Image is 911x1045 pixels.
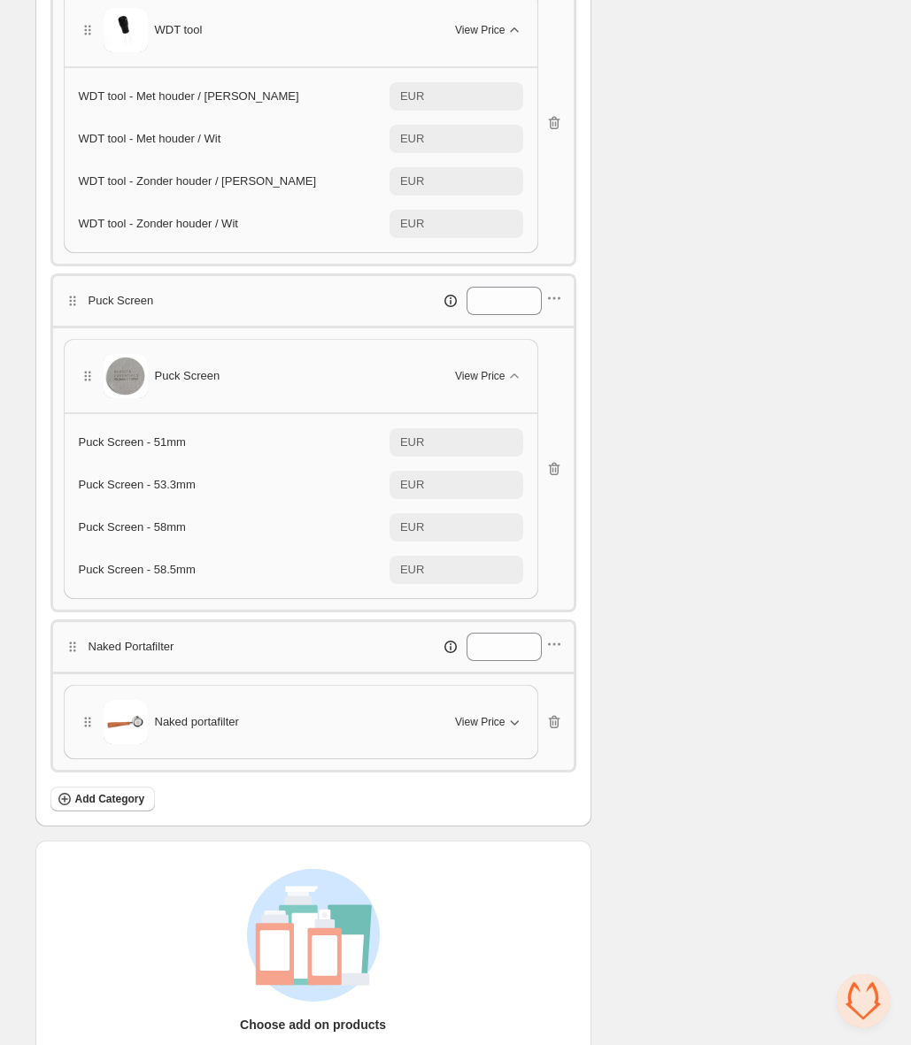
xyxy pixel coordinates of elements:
[400,215,424,233] div: EUR
[89,292,154,310] p: Puck Screen
[79,478,196,491] span: Puck Screen - 53.3mm
[400,173,424,190] div: EUR
[400,434,424,451] div: EUR
[50,787,156,811] button: Add Category
[75,792,145,806] span: Add Category
[79,174,317,188] span: WDT tool - Zonder houder / [PERSON_NAME]
[155,713,239,731] span: Naked portafilter
[155,21,203,39] span: WDT tool
[104,700,148,744] img: Naked portafilter
[155,367,220,385] span: Puck Screen
[104,8,148,52] img: WDT tool
[89,638,174,656] p: Naked Portafilter
[455,23,505,37] span: View Price
[455,369,505,383] span: View Price
[79,89,299,103] span: WDT tool - Met houder / [PERSON_NAME]
[79,520,186,534] span: Puck Screen - 58mm
[79,132,221,145] span: WDT tool - Met houder / Wit
[400,561,424,579] div: EUR
[400,519,424,536] div: EUR
[240,1016,386,1033] h3: Choose add on products
[79,563,196,576] span: Puck Screen - 58.5mm
[400,88,424,105] div: EUR
[79,217,238,230] span: WDT tool - Zonder houder / Wit
[400,476,424,494] div: EUR
[104,354,148,398] img: Puck Screen
[837,974,890,1027] div: Open de chat
[444,708,533,736] button: View Price
[444,16,533,44] button: View Price
[444,362,533,390] button: View Price
[455,715,505,729] span: View Price
[400,130,424,148] div: EUR
[79,435,186,449] span: Puck Screen - 51mm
